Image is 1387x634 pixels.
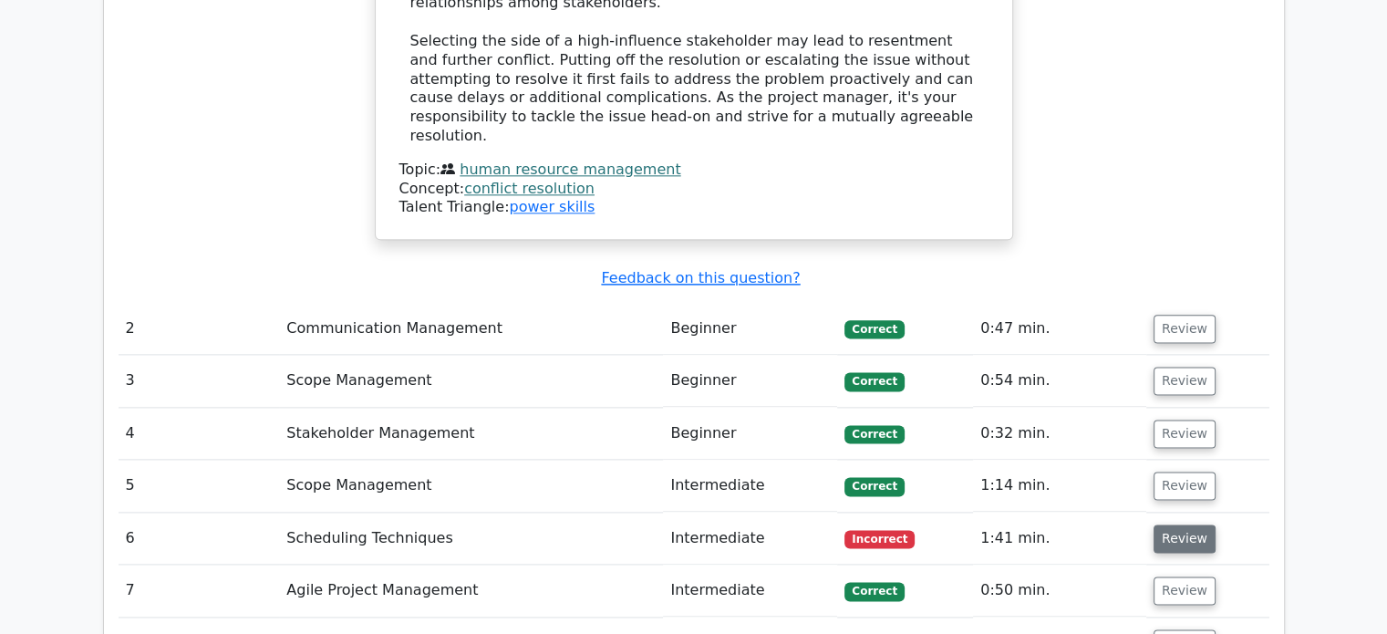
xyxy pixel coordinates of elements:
td: 0:54 min. [973,355,1146,407]
td: 0:50 min. [973,565,1146,617]
button: Review [1154,420,1216,448]
td: 7 [119,565,280,617]
button: Review [1154,472,1216,500]
td: 1:14 min. [973,460,1146,512]
td: 6 [119,513,280,565]
span: Correct [844,320,904,338]
span: Correct [844,425,904,443]
button: Review [1154,367,1216,395]
td: Stakeholder Management [279,408,663,460]
td: Agile Project Management [279,565,663,617]
td: Intermediate [663,565,837,617]
td: Scope Management [279,355,663,407]
td: Beginner [663,355,837,407]
div: Topic: [399,161,988,180]
button: Review [1154,577,1216,605]
a: conflict resolution [464,180,595,197]
td: Communication Management [279,303,663,355]
span: Correct [844,477,904,495]
td: 2 [119,303,280,355]
td: Intermediate [663,513,837,565]
td: 4 [119,408,280,460]
span: Correct [844,582,904,600]
td: 5 [119,460,280,512]
button: Review [1154,315,1216,343]
td: Beginner [663,408,837,460]
td: 3 [119,355,280,407]
td: 1:41 min. [973,513,1146,565]
td: Scope Management [279,460,663,512]
a: Feedback on this question? [601,269,800,286]
a: power skills [509,198,595,215]
td: Intermediate [663,460,837,512]
td: Beginner [663,303,837,355]
button: Review [1154,525,1216,553]
div: Talent Triangle: [399,161,988,217]
td: 0:47 min. [973,303,1146,355]
td: 0:32 min. [973,408,1146,460]
span: Correct [844,372,904,390]
div: Concept: [399,180,988,199]
td: Scheduling Techniques [279,513,663,565]
a: human resource management [460,161,680,178]
span: Incorrect [844,530,915,548]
